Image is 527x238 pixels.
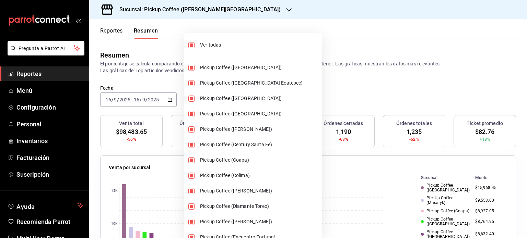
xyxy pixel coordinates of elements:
[200,141,319,148] span: Pickup Coffee (Century Santa Fe)
[200,218,319,225] span: Pickup Coffee ([PERSON_NAME])
[200,156,319,164] span: Pickup Coffee (Coapa)
[200,64,319,71] span: Pickup Coffee ([GEOGRAPHIC_DATA])
[200,126,319,133] span: Pickup Coffee ([PERSON_NAME])
[200,203,319,210] span: Pickup Coffee (Diamante Toreo)
[200,187,319,195] span: Pickup Coffee ([PERSON_NAME])
[200,41,319,49] span: Ver todas
[200,79,319,87] span: Pickup Coffee ([GEOGRAPHIC_DATA] Ecatepec)
[200,172,319,179] span: Pickup Coffee (Colima)
[200,95,319,102] span: Pickup Coffee ([GEOGRAPHIC_DATA])
[200,110,319,117] span: Pickup Coffee ([GEOGRAPHIC_DATA])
